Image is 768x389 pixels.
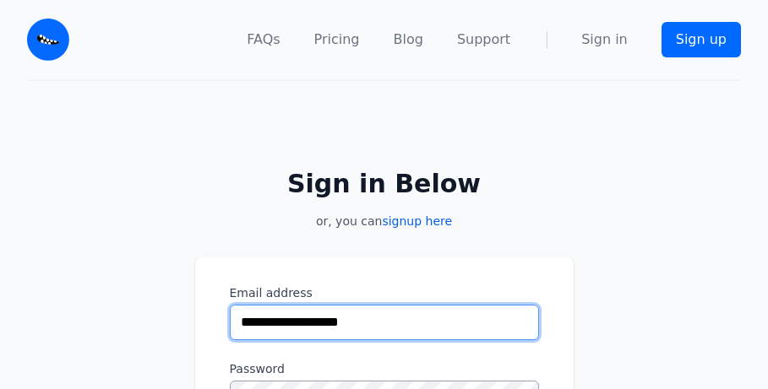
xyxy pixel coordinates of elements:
a: signup here [382,214,452,228]
p: or, you can [195,213,574,230]
img: Email Monster [27,19,69,61]
label: Password [230,360,539,377]
a: FAQs [247,30,280,50]
a: Sign up [662,22,741,57]
label: Email address [230,284,539,301]
h2: Sign in Below [195,169,574,199]
a: Blog [394,30,423,50]
a: Support [457,30,510,50]
a: Sign in [581,30,628,50]
a: Pricing [314,30,360,50]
